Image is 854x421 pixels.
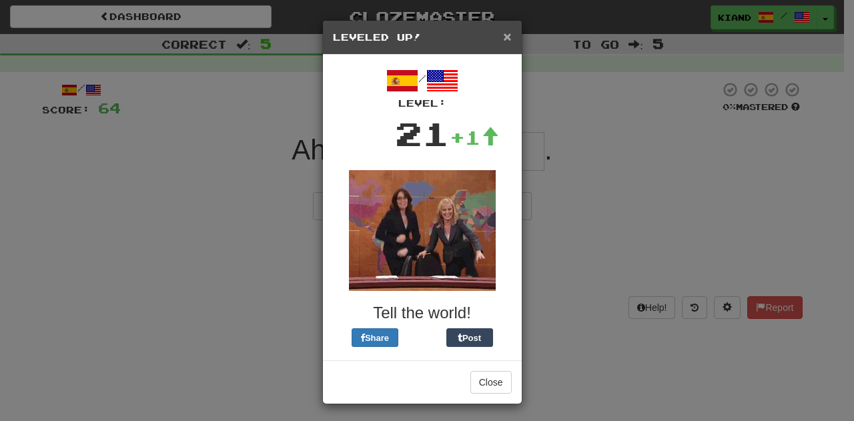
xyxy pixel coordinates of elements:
span: × [503,29,511,44]
button: Share [352,328,398,347]
img: tina-fey-e26f0ac03c4892f6ddeb7d1003ac1ab6e81ce7d97c2ff70d0ee9401e69e3face.gif [349,170,496,291]
button: Post [446,328,493,347]
button: Close [470,371,512,394]
div: 21 [395,110,450,157]
div: Level: [333,97,512,110]
div: +1 [450,124,499,151]
div: / [333,65,512,110]
h5: Leveled Up! [333,31,512,44]
h3: Tell the world! [333,304,512,322]
button: Close [503,29,511,43]
iframe: X Post Button [398,328,446,347]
